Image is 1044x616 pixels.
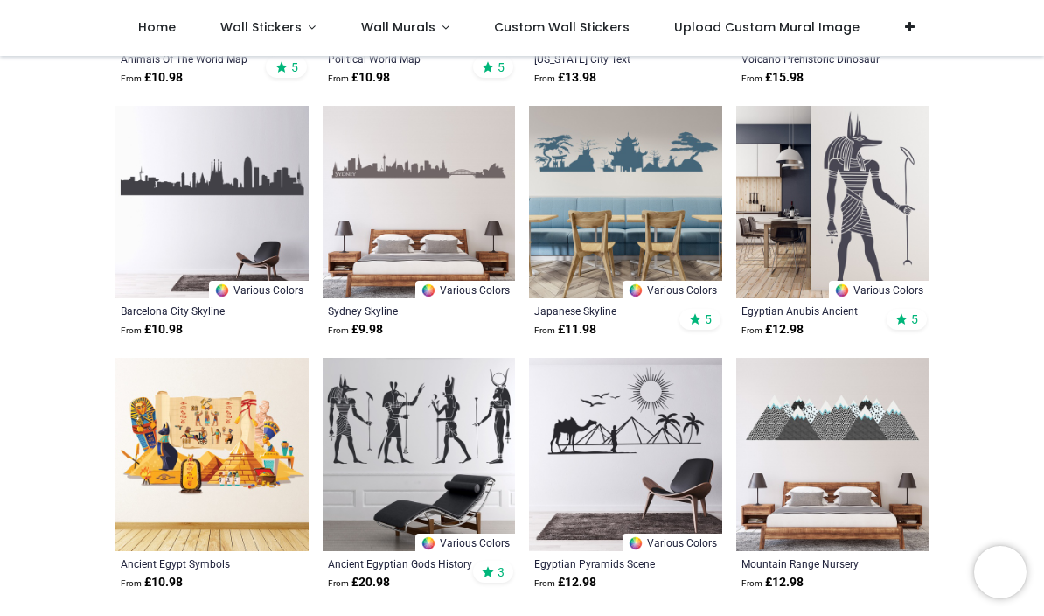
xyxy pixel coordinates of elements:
[421,283,436,298] img: Color Wheel
[214,283,230,298] img: Color Wheel
[534,578,555,588] span: From
[741,556,887,570] a: Mountain Range Nursery Decor
[705,311,712,327] span: 5
[628,283,644,298] img: Color Wheel
[741,325,762,335] span: From
[534,69,596,87] strong: £ 13.98
[741,578,762,588] span: From
[323,106,516,299] img: Sydney Skyline Australia Wall Sticker
[529,358,722,551] img: Egyptian Pyramids Scene Wall Sticker
[121,73,142,83] span: From
[741,574,804,591] strong: £ 12.98
[498,564,505,580] span: 3
[121,325,142,335] span: From
[421,535,436,551] img: Color Wheel
[115,358,309,551] img: Ancient Egypt Symbols History Wall Sticker
[494,18,630,36] span: Custom Wall Stickers
[829,281,929,298] a: Various Colors
[736,358,929,551] img: Mountain Range Nursery Decor Wall Sticker
[834,283,850,298] img: Color Wheel
[741,52,887,66] a: Volcano Prehistoric Dinosaur
[138,18,176,36] span: Home
[121,578,142,588] span: From
[328,325,349,335] span: From
[741,304,887,318] a: Egyptian Anubis Ancient [GEOGRAPHIC_DATA]
[534,321,596,339] strong: £ 11.98
[498,59,505,75] span: 5
[121,52,267,66] a: Animals Of The World Map
[415,281,515,298] a: Various Colors
[534,52,680,66] a: [US_STATE] City Text
[328,73,349,83] span: From
[534,73,555,83] span: From
[741,321,804,339] strong: £ 12.98
[328,578,349,588] span: From
[328,52,474,66] a: Political World Map Educational
[741,69,804,87] strong: £ 15.98
[323,358,516,551] img: Ancient Egyptian Gods History Classroom Wall Sticker
[534,556,680,570] a: Egyptian Pyramids Scene
[623,534,722,551] a: Various Colors
[741,73,762,83] span: From
[361,18,435,36] span: Wall Murals
[209,281,309,298] a: Various Colors
[674,18,860,36] span: Upload Custom Mural Image
[121,69,183,87] strong: £ 10.98
[328,69,390,87] strong: £ 10.98
[121,574,183,591] strong: £ 10.98
[529,106,722,299] img: Japanese Skyline Japan Wall Sticker
[328,574,390,591] strong: £ 20.98
[328,321,383,339] strong: £ 9.98
[328,304,474,318] a: Sydney Skyline [GEOGRAPHIC_DATA]
[415,534,515,551] a: Various Colors
[328,556,474,570] a: Ancient Egyptian Gods History Classroom
[623,281,722,298] a: Various Colors
[534,325,555,335] span: From
[534,574,596,591] strong: £ 12.98
[220,18,302,36] span: Wall Stickers
[291,59,298,75] span: 5
[736,106,929,299] img: Egyptian Anubis Ancient Egypt Wall Sticker
[121,304,267,318] a: Barcelona City Skyline [GEOGRAPHIC_DATA]
[534,304,680,318] a: Japanese Skyline [GEOGRAPHIC_DATA]
[974,546,1027,598] iframe: Brevo live chat
[115,106,309,299] img: Barcelona City Skyline Spain Wall Sticker
[911,311,918,327] span: 5
[121,321,183,339] strong: £ 10.98
[628,535,644,551] img: Color Wheel
[121,556,267,570] a: Ancient Egypt Symbols History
